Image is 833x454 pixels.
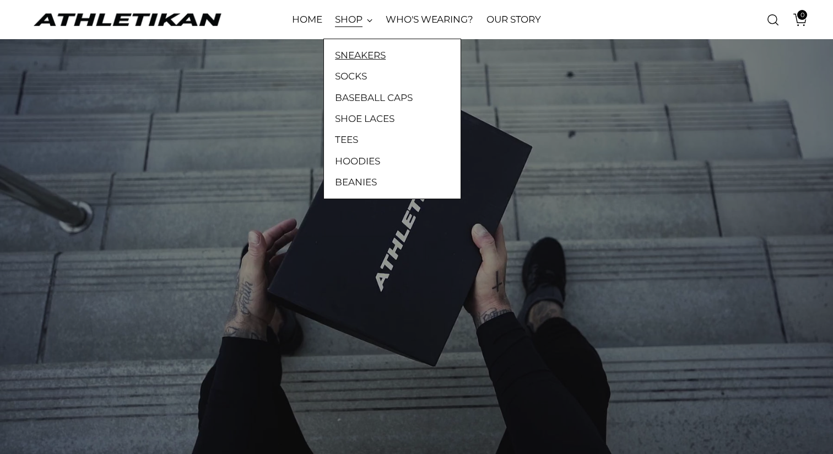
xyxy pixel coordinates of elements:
[292,8,322,32] a: HOME
[486,8,541,32] a: OUR STORY
[762,9,784,31] a: Open search modal
[386,8,473,32] a: WHO'S WEARING?
[785,9,807,31] a: Open cart modal
[31,11,224,28] a: ATHLETIKAN
[797,10,807,20] span: 0
[335,8,372,32] a: SHOP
